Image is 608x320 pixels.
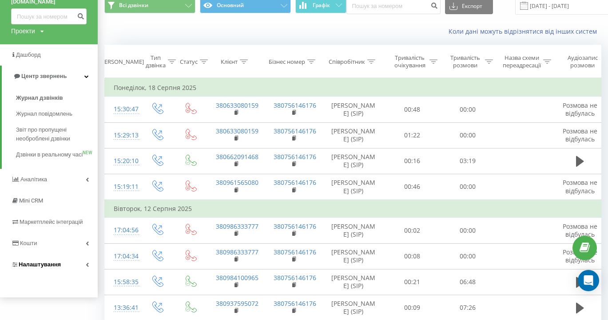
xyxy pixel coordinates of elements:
[180,58,198,66] div: Статус
[440,269,496,295] td: 06:48
[385,174,440,200] td: 00:46
[440,218,496,243] td: 00:00
[440,122,496,148] td: 00:00
[561,54,604,69] div: Аудіозапис розмови
[19,197,43,204] span: Mini CRM
[503,54,541,69] div: Назва схеми переадресації
[385,122,440,148] td: 01:22
[322,174,385,200] td: [PERSON_NAME] (SIP)
[385,148,440,174] td: 00:16
[385,243,440,269] td: 00:08
[114,248,131,265] div: 17:04:34
[274,178,316,187] a: 380756146176
[221,58,238,66] div: Клієнт
[563,222,597,238] span: Розмова не відбулась
[440,148,496,174] td: 03:19
[20,219,83,225] span: Маркетплейс інтеграцій
[274,222,316,230] a: 380756146176
[99,58,144,66] div: [PERSON_NAME]
[19,261,61,268] span: Налаштування
[216,127,258,135] a: 380633080159
[322,243,385,269] td: [PERSON_NAME] (SIP)
[11,27,35,35] div: Проекти
[216,273,258,282] a: 380984100965
[216,299,258,308] a: 380937595072
[329,58,365,66] div: Співробітник
[114,222,131,239] div: 17:04:56
[322,148,385,174] td: [PERSON_NAME] (SIP)
[16,109,72,118] span: Журнал повідомлень
[216,248,258,256] a: 380986333777
[119,2,148,9] span: Всі дзвінки
[578,270,599,291] div: Open Intercom Messenger
[16,90,98,106] a: Журнал дзвінків
[385,97,440,122] td: 00:48
[146,54,166,69] div: Тип дзвінка
[322,269,385,295] td: [PERSON_NAME] (SIP)
[448,54,483,69] div: Тривалість розмови
[322,122,385,148] td: [PERSON_NAME] (SIP)
[322,218,385,243] td: [PERSON_NAME] (SIP)
[385,269,440,295] td: 00:21
[114,127,131,144] div: 15:29:13
[114,273,131,291] div: 15:58:35
[11,8,87,24] input: Пошук за номером
[274,101,316,109] a: 380756146176
[563,178,597,195] span: Розмова не відбулась
[563,127,597,143] span: Розмова не відбулась
[16,147,98,163] a: Дзвінки в реальному часіNEW
[20,240,37,246] span: Кошти
[21,73,67,79] span: Центр звернень
[385,218,440,243] td: 00:02
[440,97,496,122] td: 00:00
[114,101,131,118] div: 15:30:47
[16,51,41,58] span: Дашборд
[440,243,496,269] td: 00:00
[2,66,98,87] a: Центр звернень
[274,248,316,256] a: 380756146176
[16,106,98,122] a: Журнал повідомлень
[114,299,131,316] div: 13:36:41
[269,58,305,66] div: Бізнес номер
[114,152,131,170] div: 15:20:10
[440,174,496,200] td: 00:00
[274,127,316,135] a: 380756146176
[16,150,83,159] span: Дзвінки в реальному часі
[20,176,47,183] span: Аналiтика
[16,94,63,102] span: Журнал дзвінків
[216,178,258,187] a: 380961565080
[16,122,98,147] a: Звіт про пропущені необроблені дзвінки
[216,101,258,109] a: 380633080159
[216,222,258,230] a: 380986333777
[16,125,93,143] span: Звіт про пропущені необроблені дзвінки
[114,178,131,195] div: 15:19:11
[449,27,601,35] a: Коли дані можуть відрізнятися вiд інших систем
[563,248,597,264] span: Розмова не відбулась
[274,152,316,161] a: 380756146176
[392,54,427,69] div: Тривалість очікування
[274,299,316,308] a: 380756146176
[313,2,330,8] span: Графік
[563,101,597,117] span: Розмова не відбулась
[216,152,258,161] a: 380662091468
[322,97,385,122] td: [PERSON_NAME] (SIP)
[274,273,316,282] a: 380756146176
